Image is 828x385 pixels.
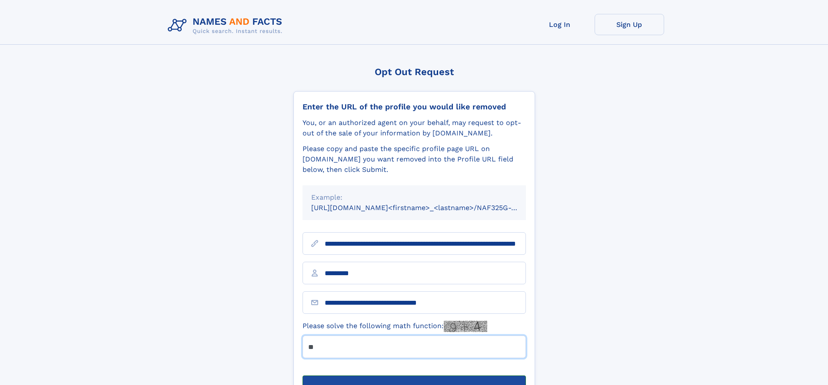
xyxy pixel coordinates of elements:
[525,14,595,35] a: Log In
[303,321,487,332] label: Please solve the following math function:
[303,118,526,138] div: You, or an authorized agent on your behalf, may request to opt-out of the sale of your informatio...
[293,66,535,77] div: Opt Out Request
[164,14,289,37] img: Logo Names and Facts
[311,192,517,203] div: Example:
[303,102,526,112] div: Enter the URL of the profile you would like removed
[311,204,542,212] small: [URL][DOMAIN_NAME]<firstname>_<lastname>/NAF325G-xxxxxxxx
[595,14,664,35] a: Sign Up
[303,144,526,175] div: Please copy and paste the specific profile page URL on [DOMAIN_NAME] you want removed into the Pr...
